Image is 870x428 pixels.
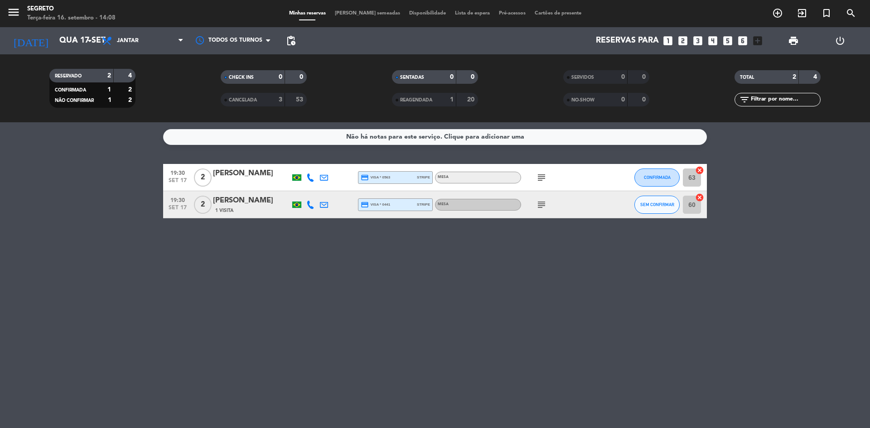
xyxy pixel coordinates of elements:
[213,168,290,179] div: [PERSON_NAME]
[300,74,305,80] strong: 0
[740,75,754,80] span: TOTAL
[361,173,369,182] i: credit_card
[695,193,704,202] i: cancel
[361,201,369,209] i: credit_card
[166,205,189,215] span: set 17
[536,199,547,210] i: subject
[417,174,430,180] span: stripe
[194,168,212,187] span: 2
[128,97,134,103] strong: 2
[450,11,494,16] span: Lista de espera
[642,96,648,103] strong: 0
[279,74,282,80] strong: 0
[279,96,282,103] strong: 3
[835,35,846,46] i: power_settings_new
[571,98,594,102] span: NO-SHOW
[166,167,189,178] span: 19:30
[27,5,116,14] div: Segreto
[229,98,257,102] span: CANCELADA
[662,35,674,47] i: looks_one
[194,196,212,214] span: 2
[128,72,134,79] strong: 4
[330,11,405,16] span: [PERSON_NAME] semeadas
[821,8,832,19] i: turned_in_not
[797,8,807,19] i: exit_to_app
[644,175,671,180] span: CONFIRMADA
[213,195,290,207] div: [PERSON_NAME]
[621,96,625,103] strong: 0
[215,207,233,214] span: 1 Visita
[752,35,764,47] i: add_box
[677,35,689,47] i: looks_two
[813,74,819,80] strong: 4
[817,27,863,54] div: LOG OUT
[695,166,704,175] i: cancel
[400,98,432,102] span: REAGENDADA
[128,87,134,93] strong: 2
[571,75,594,80] span: SERVIDOS
[536,172,547,183] i: subject
[788,35,799,46] span: print
[107,87,111,93] strong: 1
[467,96,476,103] strong: 20
[285,11,330,16] span: Minhas reservas
[772,8,783,19] i: add_circle_outline
[530,11,586,16] span: Cartões de presente
[494,11,530,16] span: Pré-acessos
[621,74,625,80] strong: 0
[346,132,524,142] div: Não há notas para este serviço. Clique para adicionar uma
[438,202,449,206] span: Mesa
[793,74,796,80] strong: 2
[405,11,450,16] span: Disponibilidade
[634,196,680,214] button: SEM CONFIRMAR
[166,178,189,188] span: set 17
[707,35,719,47] i: looks_4
[400,75,424,80] span: SENTADAS
[285,35,296,46] span: pending_actions
[417,202,430,207] span: stripe
[438,175,449,179] span: Mesa
[55,88,86,92] span: CONFIRMADA
[750,95,820,105] input: Filtrar por nome...
[84,35,95,46] i: arrow_drop_down
[117,38,139,44] span: Jantar
[296,96,305,103] strong: 53
[27,14,116,23] div: Terça-feira 16. setembro - 14:08
[692,35,704,47] i: looks_3
[108,97,111,103] strong: 1
[634,168,680,187] button: CONFIRMADA
[55,74,82,78] span: RESERVADO
[640,202,674,207] span: SEM CONFIRMAR
[7,5,20,22] button: menu
[361,201,390,209] span: visa * 0441
[642,74,648,80] strong: 0
[107,72,111,79] strong: 2
[471,74,476,80] strong: 0
[596,36,659,45] span: Reservas para
[450,96,454,103] strong: 1
[166,194,189,205] span: 19:30
[361,173,390,182] span: visa * 0563
[7,5,20,19] i: menu
[846,8,856,19] i: search
[55,98,94,103] span: NÃO CONFIRMAR
[737,35,749,47] i: looks_6
[229,75,254,80] span: CHECK INS
[739,94,750,105] i: filter_list
[7,31,55,51] i: [DATE]
[450,74,454,80] strong: 0
[722,35,734,47] i: looks_5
